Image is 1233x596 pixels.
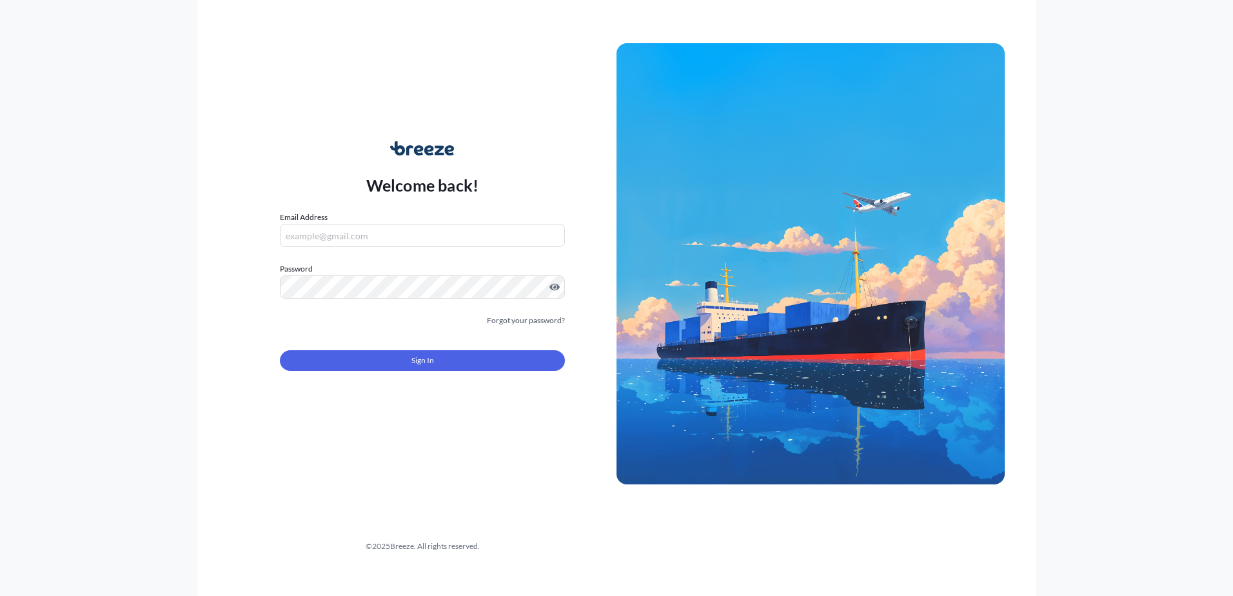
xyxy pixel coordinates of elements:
[280,211,328,224] label: Email Address
[280,350,565,371] button: Sign In
[549,282,560,292] button: Show password
[280,263,565,275] label: Password
[280,224,565,247] input: example@gmail.com
[366,175,479,195] p: Welcome back!
[487,314,565,327] a: Forgot your password?
[228,540,616,553] div: © 2025 Breeze. All rights reserved.
[411,354,434,367] span: Sign In
[616,43,1005,484] img: Ship illustration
